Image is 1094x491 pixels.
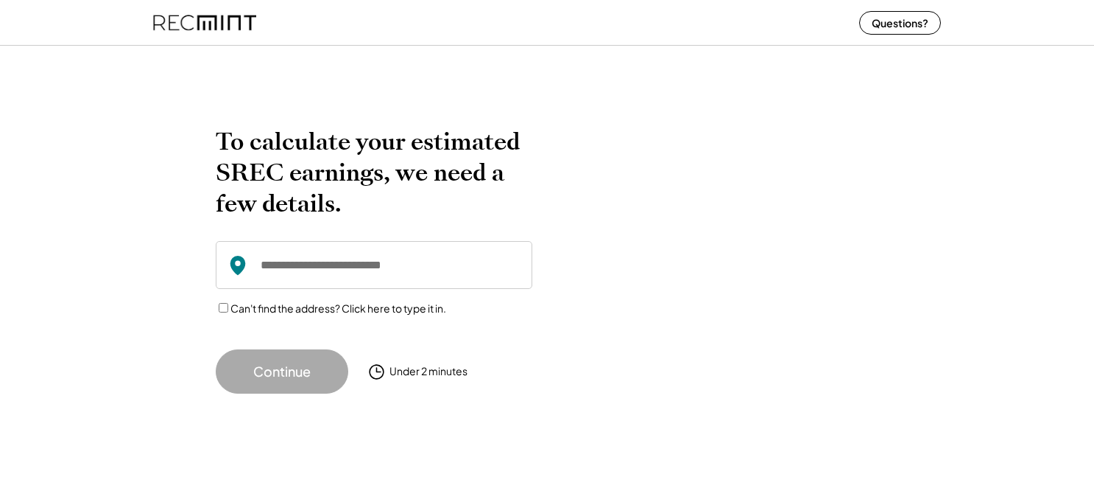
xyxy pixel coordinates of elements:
div: Under 2 minutes [389,364,467,379]
button: Questions? [859,11,941,35]
img: recmint-logotype%403x%20%281%29.jpeg [153,3,256,42]
label: Can't find the address? Click here to type it in. [230,302,446,315]
button: Continue [216,349,348,394]
h2: To calculate your estimated SREC earnings, we need a few details. [216,126,532,219]
img: yH5BAEAAAAALAAAAAABAAEAAAIBRAA7 [569,126,856,363]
